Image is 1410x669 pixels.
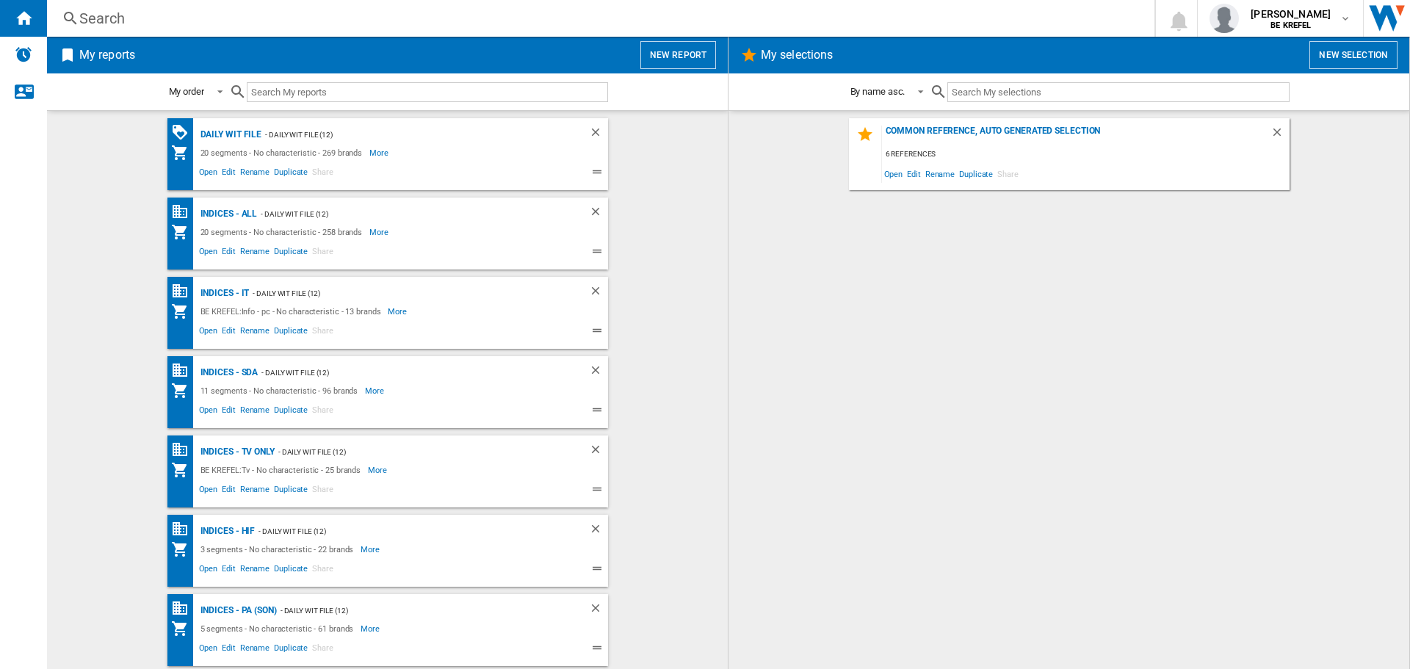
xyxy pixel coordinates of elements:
[1210,4,1239,33] img: profile.jpg
[882,164,905,184] span: Open
[220,403,238,421] span: Edit
[995,164,1021,184] span: Share
[589,443,608,461] div: Delete
[197,382,366,399] div: 11 segments - No characteristic - 96 brands
[171,203,197,221] div: Base 100
[310,165,336,183] span: Share
[589,284,608,303] div: Delete
[249,284,559,303] div: - Daily WIT file (12)
[169,86,204,97] div: My order
[589,205,608,223] div: Delete
[197,562,220,579] span: Open
[197,443,275,461] div: Indices - TV only
[1270,126,1290,145] div: Delete
[171,461,197,479] div: My Assortment
[171,361,197,380] div: Base 100
[197,324,220,341] span: Open
[197,364,258,382] div: Indices - SDA
[272,245,310,262] span: Duplicate
[197,482,220,500] span: Open
[220,562,238,579] span: Edit
[589,364,608,382] div: Delete
[369,144,391,162] span: More
[220,482,238,500] span: Edit
[850,86,905,97] div: By name asc.
[277,601,560,620] div: - Daily WIT file (12)
[1251,7,1331,21] span: [PERSON_NAME]
[171,303,197,320] div: My Assortment
[1309,41,1398,69] button: New selection
[272,324,310,341] span: Duplicate
[361,620,382,637] span: More
[272,482,310,500] span: Duplicate
[261,126,559,144] div: - Daily WIT file (12)
[310,641,336,659] span: Share
[76,41,138,69] h2: My reports
[197,641,220,659] span: Open
[197,403,220,421] span: Open
[197,126,262,144] div: Daily WIT file
[882,145,1290,164] div: 6 references
[79,8,1116,29] div: Search
[589,522,608,540] div: Delete
[197,223,370,241] div: 20 segments - No characteristic - 258 brands
[197,620,361,637] div: 5 segments - No characteristic - 61 brands
[368,461,389,479] span: More
[171,599,197,618] div: Base 100
[310,403,336,421] span: Share
[238,562,272,579] span: Rename
[197,540,361,558] div: 3 segments - No characteristic - 22 brands
[197,205,258,223] div: Indices - All
[361,540,382,558] span: More
[238,641,272,659] span: Rename
[197,303,388,320] div: BE KREFEL:Info - pc - No characteristic - 13 brands
[197,522,256,540] div: Indices - HIF
[15,46,32,63] img: alerts-logo.svg
[220,165,238,183] span: Edit
[171,223,197,241] div: My Assortment
[220,245,238,262] span: Edit
[238,165,272,183] span: Rename
[882,126,1270,145] div: Common reference, auto generated selection
[947,82,1289,102] input: Search My selections
[171,282,197,300] div: Base 100
[257,205,559,223] div: - Daily WIT file (12)
[171,441,197,459] div: Base 100
[272,165,310,183] span: Duplicate
[365,382,386,399] span: More
[310,482,336,500] span: Share
[272,641,310,659] span: Duplicate
[220,324,238,341] span: Edit
[197,284,250,303] div: Indices - IT
[310,324,336,341] span: Share
[1270,21,1311,30] b: BE KREFEL
[589,601,608,620] div: Delete
[197,601,277,620] div: Indices - PA (son)
[197,144,370,162] div: 20 segments - No characteristic - 269 brands
[197,165,220,183] span: Open
[255,522,559,540] div: - Daily WIT file (12)
[247,82,608,102] input: Search My reports
[197,461,369,479] div: BE KREFEL:Tv - No characteristic - 25 brands
[238,324,272,341] span: Rename
[272,562,310,579] span: Duplicate
[640,41,716,69] button: New report
[310,245,336,262] span: Share
[957,164,995,184] span: Duplicate
[388,303,409,320] span: More
[275,443,560,461] div: - Daily WIT file (12)
[238,403,272,421] span: Rename
[171,620,197,637] div: My Assortment
[589,126,608,144] div: Delete
[758,41,836,69] h2: My selections
[238,482,272,500] span: Rename
[310,562,336,579] span: Share
[923,164,957,184] span: Rename
[197,245,220,262] span: Open
[171,382,197,399] div: My Assortment
[369,223,391,241] span: More
[905,164,923,184] span: Edit
[258,364,559,382] div: - Daily WIT file (12)
[238,245,272,262] span: Rename
[272,403,310,421] span: Duplicate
